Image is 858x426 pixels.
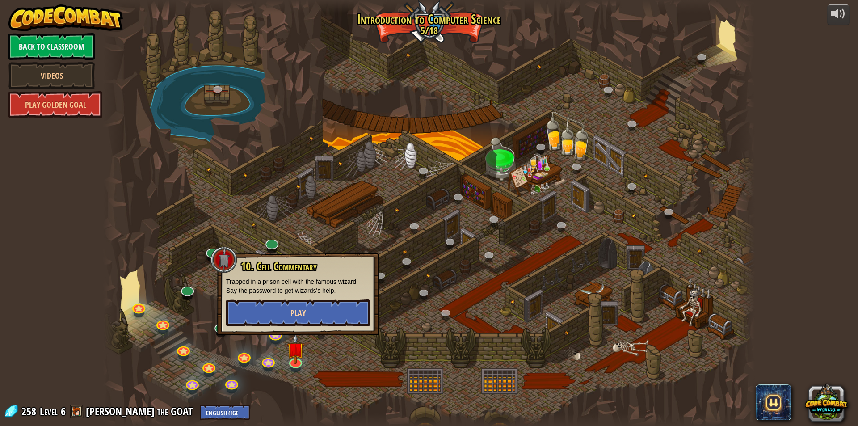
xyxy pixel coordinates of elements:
[8,4,123,31] img: CodeCombat - Learn how to code by playing a game
[61,404,66,418] span: 6
[8,62,95,89] a: Videos
[287,333,304,364] img: level-banner-unstarted.png
[40,404,58,419] span: Level
[226,299,370,326] button: Play
[86,404,195,418] a: [PERSON_NAME] the GOAT
[21,404,39,418] span: 258
[226,277,370,295] p: Trapped in a prison cell with the famous wizard! Say the password to get wizards's help.
[8,91,102,118] a: Play Golden Goal
[827,4,850,25] button: Adjust volume
[241,259,317,274] span: 10. Cell Commentary
[290,308,306,319] span: Play
[8,33,95,60] a: Back to Classroom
